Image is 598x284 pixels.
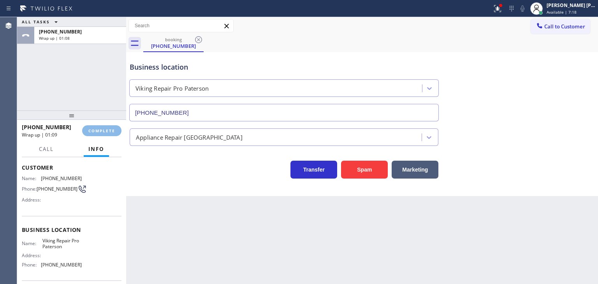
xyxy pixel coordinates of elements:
[144,35,203,51] div: (838) 214-8179
[22,131,57,138] span: Wrap up | 01:09
[136,133,243,142] div: Appliance Repair [GEOGRAPHIC_DATA]
[290,161,337,179] button: Transfer
[129,104,439,121] input: Phone Number
[42,238,81,250] span: Viking Repair Pro Paterson
[22,240,42,246] span: Name:
[22,262,41,268] span: Phone:
[547,2,596,9] div: [PERSON_NAME] [PERSON_NAME]
[135,84,209,93] div: Viking Repair Pro Paterson
[34,142,58,157] button: Call
[341,161,388,179] button: Spam
[39,146,54,153] span: Call
[88,128,115,133] span: COMPLETE
[39,28,82,35] span: [PHONE_NUMBER]
[88,146,104,153] span: Info
[82,125,121,136] button: COMPLETE
[84,142,109,157] button: Info
[22,164,121,171] span: Customer
[22,226,121,233] span: Business location
[129,19,233,32] input: Search
[39,35,70,41] span: Wrap up | 01:08
[544,23,585,30] span: Call to Customer
[22,175,41,181] span: Name:
[22,186,37,192] span: Phone:
[22,252,42,258] span: Address:
[22,197,42,203] span: Address:
[37,186,77,192] span: [PHONE_NUMBER]
[144,42,203,49] div: [PHONE_NUMBER]
[531,19,590,34] button: Call to Customer
[22,123,71,131] span: [PHONE_NUMBER]
[144,37,203,42] div: booking
[22,19,50,25] span: ALL TASKS
[130,62,438,72] div: Business location
[17,17,65,26] button: ALL TASKS
[517,3,528,14] button: Mute
[547,9,577,15] span: Available | 7:18
[392,161,438,179] button: Marketing
[41,175,82,181] span: [PHONE_NUMBER]
[41,262,82,268] span: [PHONE_NUMBER]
